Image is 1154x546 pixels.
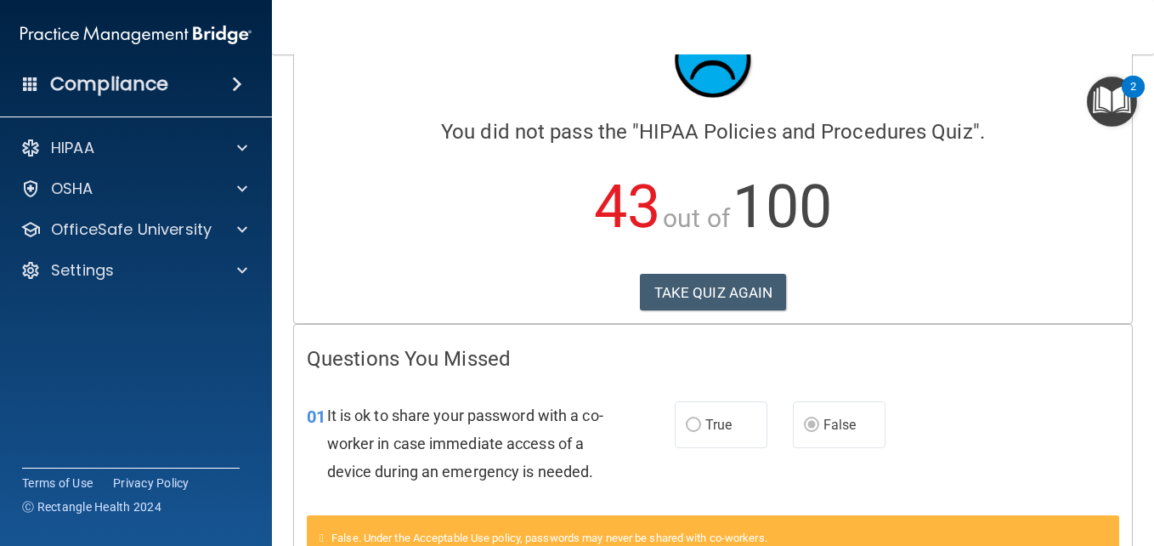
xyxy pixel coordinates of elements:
p: OfficeSafe University [51,219,212,240]
span: Ⓒ Rectangle Health 2024 [22,498,161,515]
a: Terms of Use [22,475,93,492]
span: 43 [594,172,660,242]
h4: Questions You Missed [307,348,1119,370]
div: 2 [1130,87,1136,109]
img: PMB logo [20,18,252,52]
span: It is ok to share your password with a co-worker in case immediate access of a device during an e... [327,407,603,481]
p: OSHA [51,179,93,199]
button: Open Resource Center, 2 new notifications [1087,77,1137,127]
span: out of [663,203,730,233]
a: Settings [20,260,247,281]
span: False. Under the Acceptable Use policy, passwords may never be shared with co-workers. [331,532,767,544]
h4: You did not pass the " ". [307,121,1119,143]
h4: Compliance [50,72,168,96]
span: 100 [733,172,832,242]
span: True [705,417,732,433]
iframe: Drift Widget Chat Controller [1069,429,1134,493]
img: sad_face.ecc698e2.jpg [662,9,764,111]
input: True [686,419,701,432]
a: HIPAA [20,138,247,158]
button: TAKE QUIZ AGAIN [640,274,787,311]
p: HIPAA [51,138,94,158]
p: Settings [51,260,114,281]
a: Privacy Policy [113,475,190,492]
input: False [804,419,819,432]
span: HIPAA Policies and Procedures Quiz [639,120,972,144]
a: OSHA [20,179,247,199]
a: OfficeSafe University [20,219,247,240]
span: False [823,417,857,433]
span: 01 [307,407,325,427]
